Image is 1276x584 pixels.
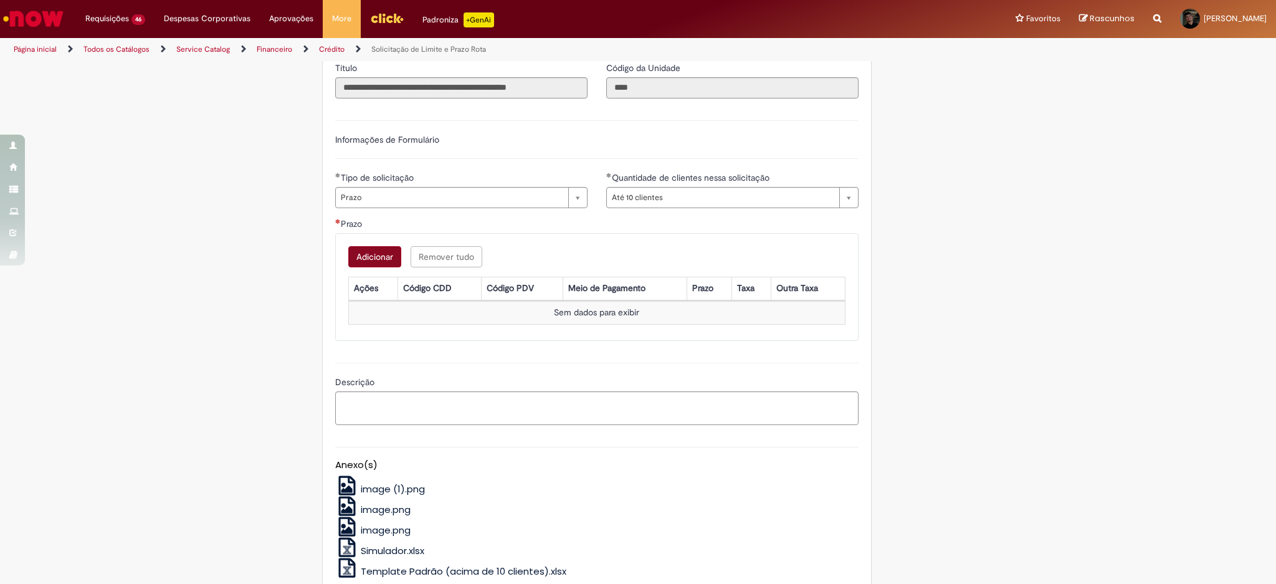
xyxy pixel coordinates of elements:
[341,218,364,229] span: Prazo
[335,173,341,178] span: Obrigatório Preenchido
[335,376,377,388] span: Descrição
[176,44,230,54] a: Service Catalog
[335,134,439,145] label: Informações de Formulário
[269,12,313,25] span: Aprovações
[319,44,345,54] a: Crédito
[9,38,841,61] ul: Trilhas de página
[612,188,833,208] span: Até 10 clientes
[335,524,411,537] a: image.png
[481,277,563,300] th: Código PDV
[612,172,772,183] span: Quantidade de clientes nessa solicitação
[335,391,859,425] textarea: Descrição
[257,44,292,54] a: Financeiro
[335,77,588,98] input: Título
[606,173,612,178] span: Obrigatório Preenchido
[164,12,250,25] span: Despesas Corporativas
[731,277,771,300] th: Taxa
[335,565,567,578] a: Template Padrão (acima de 10 clientes).xlsx
[606,62,683,74] label: Somente leitura - Código da Unidade
[14,44,57,54] a: Página inicial
[361,482,425,495] span: image (1).png
[687,277,732,300] th: Prazo
[361,524,411,537] span: image.png
[335,503,411,516] a: image.png
[563,277,687,300] th: Meio de Pagamento
[332,12,351,25] span: More
[361,503,411,516] span: image.png
[422,12,494,27] div: Padroniza
[85,12,129,25] span: Requisições
[341,188,562,208] span: Prazo
[464,12,494,27] p: +GenAi
[371,44,486,54] a: Solicitação de Limite e Prazo Rota
[398,277,481,300] th: Código CDD
[335,482,426,495] a: image (1).png
[335,460,859,471] h5: Anexo(s)
[348,301,845,324] td: Sem dados para exibir
[1090,12,1135,24] span: Rascunhos
[606,77,859,98] input: Código da Unidade
[1,6,65,31] img: ServiceNow
[771,277,845,300] th: Outra Taxa
[335,544,425,557] a: Simulador.xlsx
[1026,12,1060,25] span: Favoritos
[370,9,404,27] img: click_logo_yellow_360x200.png
[1079,13,1135,25] a: Rascunhos
[131,14,145,25] span: 46
[83,44,150,54] a: Todos os Catálogos
[341,172,416,183] span: Tipo de solicitação
[1204,13,1267,24] span: [PERSON_NAME]
[335,219,341,224] span: Necessários
[348,246,401,267] button: Add a row for Prazo
[361,565,566,578] span: Template Padrão (acima de 10 clientes).xlsx
[335,62,359,74] label: Somente leitura - Título
[348,277,398,300] th: Ações
[361,544,424,557] span: Simulador.xlsx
